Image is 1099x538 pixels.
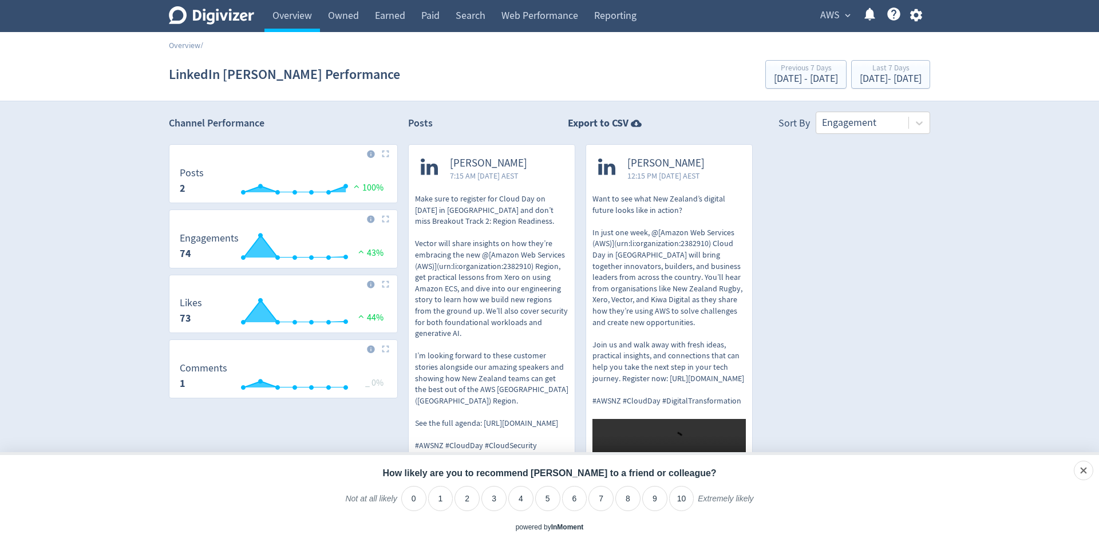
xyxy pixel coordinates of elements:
[200,40,203,50] span: /
[774,64,838,74] div: Previous 7 Days
[180,247,191,260] strong: 74
[355,312,384,323] span: 44%
[774,74,838,84] div: [DATE] - [DATE]
[843,10,853,21] span: expand_more
[820,6,840,25] span: AWS
[169,56,400,93] h1: LinkedIn [PERSON_NAME] Performance
[351,182,362,191] img: positive-performance.svg
[698,493,753,513] label: Extremely likely
[180,232,239,245] dt: Engagements
[860,64,922,74] div: Last 7 Days
[174,233,393,263] svg: Engagements 74
[382,215,389,223] img: Placeholder
[627,157,705,170] span: [PERSON_NAME]
[180,311,191,325] strong: 73
[642,486,667,511] li: 9
[408,116,433,134] h2: Posts
[401,486,426,511] li: 0
[627,170,705,181] span: 12:15 PM [DATE] AEST
[588,486,614,511] li: 7
[355,247,367,256] img: positive-performance.svg
[450,157,527,170] span: [PERSON_NAME]
[454,486,480,511] li: 2
[508,486,533,511] li: 4
[765,60,847,89] button: Previous 7 Days[DATE] - [DATE]
[568,116,628,130] strong: Export to CSV
[415,193,568,452] p: Make sure to register for Cloud Day on [DATE] in [GEOGRAPHIC_DATA] and don’t miss Breakout Track ...
[382,150,389,157] img: Placeholder
[551,523,584,531] a: InMoment
[169,40,200,50] a: Overview
[174,298,393,328] svg: Likes 73
[180,167,204,180] dt: Posts
[382,345,389,353] img: Placeholder
[355,247,384,259] span: 43%
[516,523,584,532] div: powered by inmoment
[816,6,853,25] button: AWS
[180,296,202,310] dt: Likes
[365,377,384,389] span: _ 0%
[481,486,507,511] li: 3
[778,116,810,134] div: Sort By
[586,145,752,499] a: [PERSON_NAME]12:15 PM [DATE] AESTWant to see what New Zealand’s digital future looks like in acti...
[180,181,185,195] strong: 2
[592,193,746,406] p: Want to see what New Zealand’s digital future looks like in action? In just one week, @[Amazon We...
[1074,461,1093,480] div: Close survey
[450,170,527,181] span: 7:15 AM [DATE] AEST
[615,486,641,511] li: 8
[428,486,453,511] li: 1
[345,493,397,513] label: Not at all likely
[174,363,393,393] svg: Comments 1
[169,116,398,130] h2: Channel Performance
[355,312,367,321] img: positive-performance.svg
[562,486,587,511] li: 6
[669,486,694,511] li: 10
[382,280,389,288] img: Placeholder
[180,362,227,375] dt: Comments
[851,60,930,89] button: Last 7 Days[DATE]- [DATE]
[860,74,922,84] div: [DATE] - [DATE]
[174,168,393,198] svg: Posts 2
[535,486,560,511] li: 5
[180,377,185,390] strong: 1
[351,182,384,193] span: 100%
